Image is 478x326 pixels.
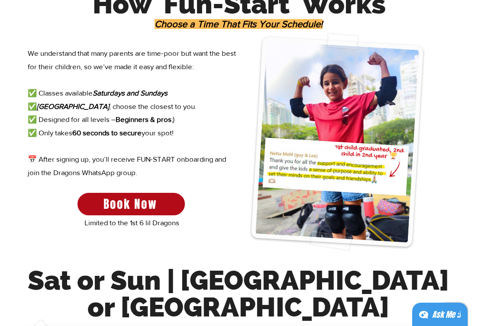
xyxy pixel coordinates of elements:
p: 📅 After signing up, you’ll receive FUN-START onboarding and join the Dragons WhatsApp group. [28,153,237,179]
img: Netha Review.png [255,42,419,243]
span: [GEOGRAPHIC_DATA] [37,102,109,110]
span: Saturdays and Sundays [93,89,168,97]
span: Sat or Sun | [GEOGRAPHIC_DATA] or [GEOGRAPHIC_DATA] [28,265,449,323]
a: Book Now [77,192,186,216]
p: ✅ Classes available ✅ , choose the closest to you. ✅ Designed for all levels – ;) ✅ Only takes yo... [28,86,237,153]
span: 60 seconds to secure [72,128,142,137]
span: Beginners & pros [116,115,171,123]
p: We understand that many parents are time-poor but want the best for their children, so we’ve made... [28,47,237,86]
span: Choose a Time That Fits Your Schedule! [155,19,323,29]
span: Limited to the 1st 6 lil Dragons [84,218,179,227]
span: Book Now [103,195,158,213]
div: Ask Me ;) [432,309,461,321]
